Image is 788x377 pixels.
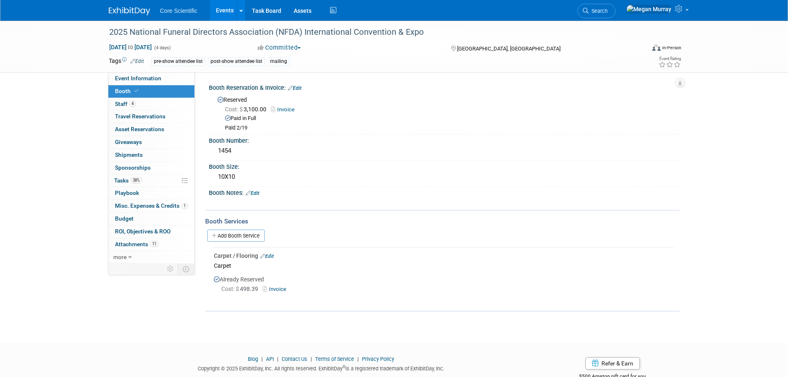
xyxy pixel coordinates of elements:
[115,241,158,247] span: Attachments
[275,356,280,362] span: |
[214,271,673,301] div: Already Reserved
[108,251,194,264] a: more
[163,264,178,274] td: Personalize Event Tab Strip
[209,82,680,92] div: Booth Reservation & Invoice:
[589,8,608,14] span: Search
[115,88,140,94] span: Booth
[115,215,134,222] span: Budget
[271,106,299,113] a: Invoice
[260,253,274,259] a: Edit
[626,5,672,14] img: Megan Murray
[259,356,265,362] span: |
[221,286,240,292] span: Cost: $
[108,200,194,212] a: Misc. Expenses & Credits1
[109,43,152,51] span: [DATE] [DATE]
[115,101,136,107] span: Staff
[150,241,158,247] span: 11
[659,57,681,61] div: Event Rating
[115,202,188,209] span: Misc. Expenses & Credits
[577,4,616,18] a: Search
[108,187,194,199] a: Playbook
[109,363,534,372] div: Copyright © 2025 ExhibitDay, Inc. All rights reserved. ExhibitDay is a registered trademark of Ex...
[129,101,136,107] span: 4
[131,177,142,183] span: 38%
[315,356,354,362] a: Terms of Service
[214,252,673,260] div: Carpet / Flooring
[362,356,394,362] a: Privacy Policy
[115,126,164,132] span: Asset Reservations
[177,264,194,274] td: Toggle Event Tabs
[225,115,673,122] div: Paid in Full
[205,217,680,226] div: Booth Services
[255,43,304,52] button: Committed
[596,43,682,55] div: Event Format
[652,44,661,51] img: Format-Inperson.png
[248,356,258,362] a: Blog
[115,190,139,196] span: Playbook
[130,58,144,64] a: Edit
[209,187,680,197] div: Booth Notes:
[208,57,265,66] div: post-show attendee list
[108,213,194,225] a: Budget
[160,7,197,14] span: Core Scientific
[115,75,161,82] span: Event Information
[115,228,170,235] span: ROI, Objectives & ROO
[246,190,259,196] a: Edit
[108,238,194,251] a: Attachments11
[263,286,290,292] a: Invoice
[108,149,194,161] a: Shipments
[209,134,680,145] div: Booth Number:
[215,94,673,132] div: Reserved
[585,357,640,370] a: Refer & Earn
[108,123,194,136] a: Asset Reservations
[215,170,673,183] div: 10X10
[209,161,680,171] div: Booth Size:
[662,45,681,51] div: In-Person
[214,260,673,271] div: Carpet
[115,164,151,171] span: Sponsorships
[108,98,194,110] a: Staff4
[225,106,270,113] span: 3,100.00
[108,72,194,85] a: Event Information
[108,110,194,123] a: Travel Reservations
[108,226,194,238] a: ROI, Objectives & ROO
[221,286,261,292] span: 498.39
[225,106,244,113] span: Cost: $
[182,203,188,209] span: 1
[225,125,673,132] div: Paid 2/19
[108,136,194,149] a: Giveaways
[115,151,143,158] span: Shipments
[266,356,274,362] a: API
[288,85,302,91] a: Edit
[282,356,307,362] a: Contact Us
[268,57,290,66] div: mailing
[215,144,673,157] div: 1454
[115,113,165,120] span: Travel Reservations
[355,356,361,362] span: |
[151,57,205,66] div: pre-show attendee list
[115,139,142,145] span: Giveaways
[108,175,194,187] a: Tasks38%
[127,44,134,50] span: to
[134,89,139,93] i: Booth reservation complete
[113,254,127,260] span: more
[343,365,345,369] sup: ®
[109,7,150,15] img: ExhibitDay
[114,177,142,184] span: Tasks
[309,356,314,362] span: |
[109,57,144,66] td: Tags
[153,45,171,50] span: (4 days)
[108,162,194,174] a: Sponsorships
[106,25,633,40] div: 2025 National Funeral Directors Association (NFDA) International Convention & Expo
[207,230,265,242] a: Add Booth Service
[457,46,560,52] span: [GEOGRAPHIC_DATA], [GEOGRAPHIC_DATA]
[108,85,194,98] a: Booth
